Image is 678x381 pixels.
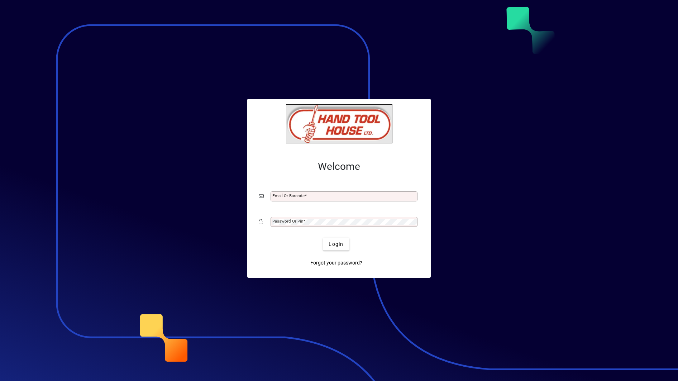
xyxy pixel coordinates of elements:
mat-label: Password or Pin [272,219,303,224]
a: Forgot your password? [307,256,365,269]
mat-label: Email or Barcode [272,193,305,198]
span: Login [329,240,343,248]
h2: Welcome [259,161,419,173]
span: Forgot your password? [310,259,362,267]
button: Login [323,238,349,251]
